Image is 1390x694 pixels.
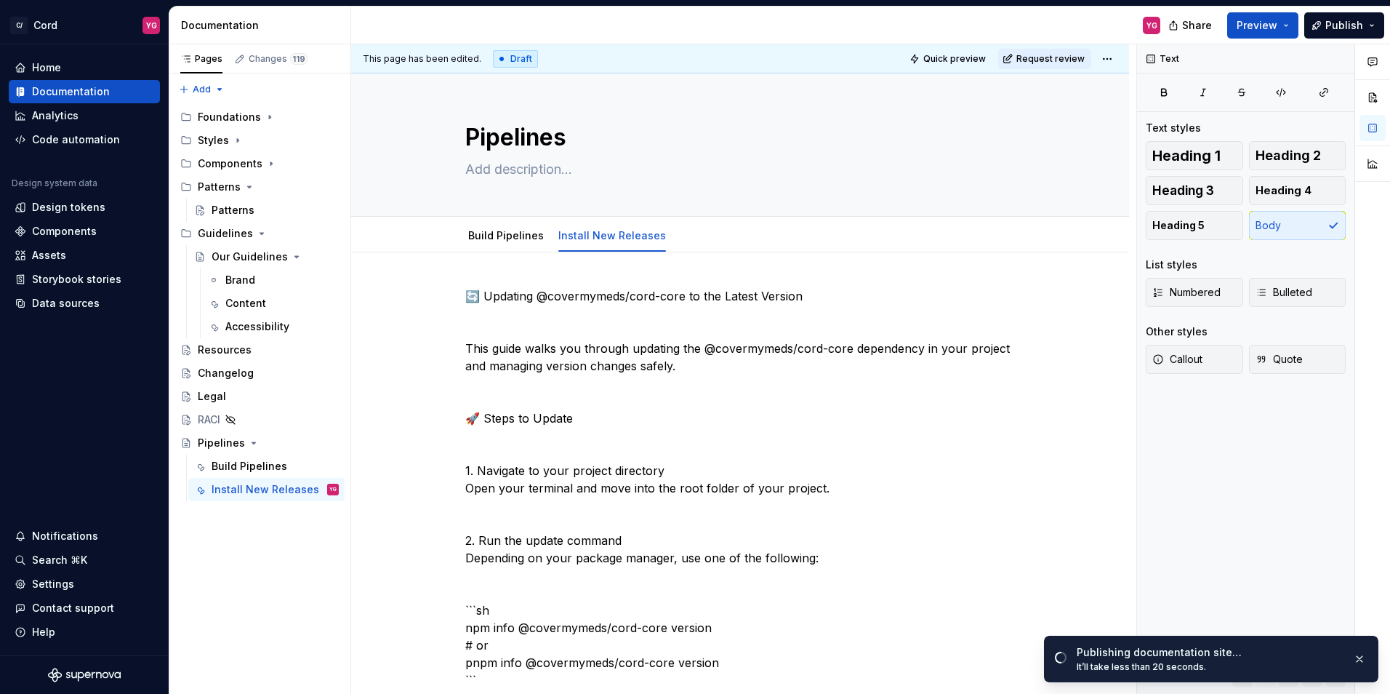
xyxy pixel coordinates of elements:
span: Quote [1256,352,1303,367]
div: Legal [198,389,226,404]
div: Draft [493,50,538,68]
div: Settings [32,577,74,591]
div: Guidelines [174,222,345,245]
div: Patterns [198,180,241,194]
a: Code automation [9,128,160,151]
div: Cord [33,18,57,33]
div: Styles [174,129,345,152]
a: Build Pipelines [188,455,345,478]
div: Home [32,60,61,75]
a: Documentation [9,80,160,103]
div: Guidelines [198,226,253,241]
div: Patterns [212,203,254,218]
button: Add [174,79,229,100]
div: Resources [198,343,252,357]
span: Quick preview [923,53,986,65]
div: Changes [249,53,308,65]
div: Notifications [32,529,98,543]
div: Foundations [174,105,345,129]
a: Design tokens [9,196,160,219]
span: Heading 3 [1152,183,1214,198]
a: Patterns [188,199,345,222]
button: Callout [1146,345,1243,374]
div: Storybook stories [32,272,121,287]
button: Heading 5 [1146,211,1243,240]
button: Heading 1 [1146,141,1243,170]
span: This page has been edited. [363,53,481,65]
div: Pages [180,53,222,65]
a: Our Guidelines [188,245,345,268]
div: Search ⌘K [32,553,87,567]
div: List styles [1146,258,1197,272]
button: Quote [1249,345,1346,374]
div: Contact support [32,601,114,615]
div: Brand [225,273,255,287]
div: YG [146,20,157,31]
a: Build Pipelines [468,229,544,242]
div: Page tree [174,105,345,501]
button: Quick preview [905,49,992,69]
span: Callout [1152,352,1202,367]
a: Storybook stories [9,268,160,291]
a: Assets [9,244,160,267]
div: Patterns [174,175,345,199]
span: Share [1182,18,1212,33]
button: C/CordYG [3,9,166,41]
div: Publishing documentation site… [1077,645,1341,660]
a: Changelog [174,362,345,385]
div: RACI [198,412,220,427]
div: Accessibility [225,319,289,334]
span: Add [193,84,211,95]
div: Documentation [32,84,110,99]
button: Heading 2 [1249,141,1346,170]
div: C/ [10,17,28,34]
div: Analytics [32,108,79,123]
a: Install New Releases [558,229,666,242]
a: Legal [174,385,345,408]
span: Numbered [1152,285,1221,300]
button: Request review [998,49,1091,69]
button: Share [1161,12,1221,39]
div: Assets [32,248,66,263]
div: Components [174,152,345,175]
a: Home [9,56,160,79]
div: Text styles [1146,121,1201,135]
button: Publish [1304,12,1384,39]
span: Heading 2 [1256,148,1321,163]
span: Heading 1 [1152,148,1221,163]
button: Help [9,621,160,644]
span: Heading 4 [1256,183,1311,198]
a: Resources [174,338,345,362]
div: YG [1146,20,1157,31]
button: Bulleted [1249,278,1346,307]
a: Accessibility [202,315,345,338]
div: Design tokens [32,200,105,215]
textarea: Pipelines [462,120,1012,155]
div: YG [329,482,337,497]
span: Request review [1016,53,1085,65]
button: Numbered [1146,278,1243,307]
div: Help [32,625,55,639]
svg: Supernova Logo [48,668,121,682]
div: Build Pipelines [212,459,287,474]
a: Settings [9,573,160,596]
div: Install New Releases [553,220,672,250]
button: Heading 4 [1249,176,1346,205]
div: Content [225,296,266,311]
div: Foundations [198,110,261,124]
div: Pipelines [198,436,245,450]
a: Install New ReleasesYG [188,478,345,501]
div: Styles [198,133,229,148]
a: Content [202,292,345,315]
div: Other styles [1146,324,1208,339]
button: Search ⌘K [9,549,160,572]
a: Analytics [9,104,160,127]
div: Components [198,156,262,171]
div: Code automation [32,132,120,147]
a: RACI [174,408,345,431]
div: Data sources [32,296,100,311]
button: Notifications [9,525,160,548]
div: Documentation [181,18,345,33]
div: Build Pipelines [462,220,550,250]
a: Data sources [9,292,160,315]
